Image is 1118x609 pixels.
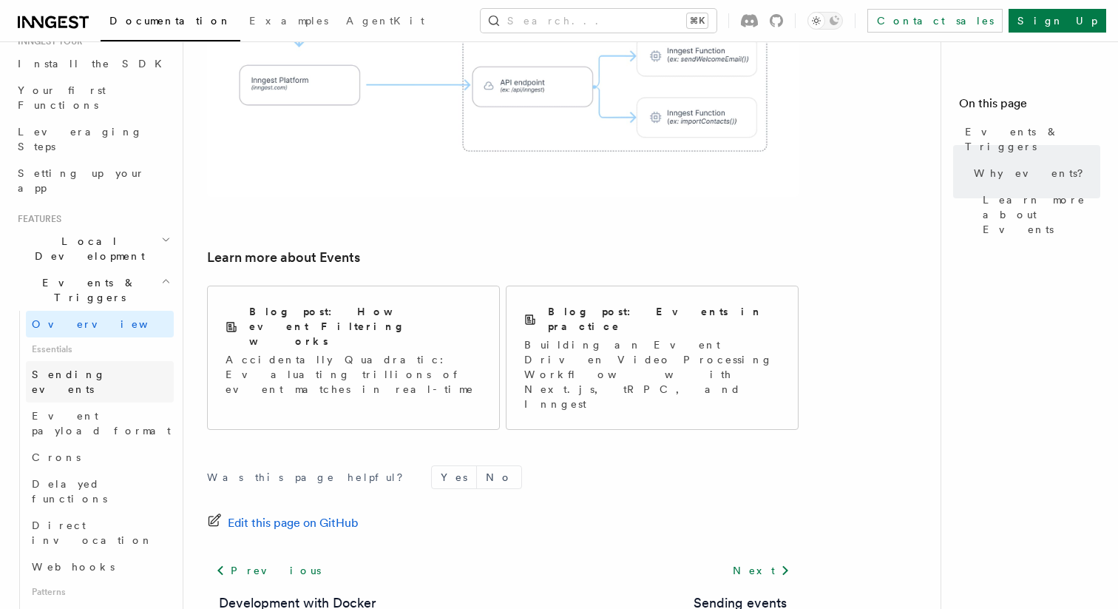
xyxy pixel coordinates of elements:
[26,361,174,403] a: Sending events
[477,466,521,488] button: No
[481,9,716,33] button: Search...⌘K
[26,337,174,361] span: Essentials
[432,466,476,488] button: Yes
[32,369,106,395] span: Sending events
[226,352,481,397] p: Accidentally Quadratic: Evaluating trillions of event matches in real-time
[12,160,174,201] a: Setting up your app
[32,451,81,463] span: Crons
[26,554,174,580] a: Webhooks
[32,410,171,437] span: Event payload format
[109,15,231,27] span: Documentation
[18,58,171,70] span: Install the SDK
[101,4,240,41] a: Documentation
[12,275,161,305] span: Events & Triggers
[959,95,1100,118] h4: On this page
[32,478,107,505] span: Delayed functions
[207,557,329,584] a: Previous
[249,15,328,27] span: Examples
[26,471,174,512] a: Delayed functions
[12,36,83,47] span: Inngest tour
[12,118,174,160] a: Leveraging Steps
[228,513,359,534] span: Edit this page on GitHub
[977,186,1100,243] a: Learn more about Events
[207,286,500,430] a: Blog post: How event Filtering worksAccidentally Quadratic: Evaluating trillions of event matches...
[724,557,799,584] a: Next
[974,166,1094,181] span: Why events?
[207,470,413,485] p: Was this page helpful?
[207,247,360,268] a: Learn more about Events
[12,50,174,77] a: Install the SDK
[959,118,1100,160] a: Events & Triggers
[965,124,1100,154] span: Events & Triggers
[26,512,174,554] a: Direct invocation
[346,15,424,27] span: AgentKit
[12,228,174,269] button: Local Development
[26,403,174,444] a: Event payload format
[18,126,143,152] span: Leveraging Steps
[506,286,799,430] a: Blog post: Events in practiceBuilding an Event Driven Video Processing Workflow with Next.js, tRP...
[968,160,1100,186] a: Why events?
[867,9,1003,33] a: Contact sales
[32,561,115,573] span: Webhooks
[18,167,145,194] span: Setting up your app
[524,337,780,411] p: Building an Event Driven Video Processing Workflow with Next.js, tRPC, and Inngest
[337,4,433,40] a: AgentKit
[12,234,161,263] span: Local Development
[32,519,153,546] span: Direct invocation
[207,513,359,534] a: Edit this page on GitHub
[12,213,61,225] span: Features
[26,444,174,471] a: Crons
[18,84,106,111] span: Your first Functions
[12,269,174,311] button: Events & Triggers
[32,318,184,330] span: Overview
[26,311,174,337] a: Overview
[1009,9,1106,33] a: Sign Up
[983,192,1100,237] span: Learn more about Events
[26,580,174,604] span: Patterns
[687,13,708,28] kbd: ⌘K
[807,12,843,30] button: Toggle dark mode
[240,4,337,40] a: Examples
[249,304,481,349] h2: Blog post: How event Filtering works
[548,304,780,334] h2: Blog post: Events in practice
[12,77,174,118] a: Your first Functions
